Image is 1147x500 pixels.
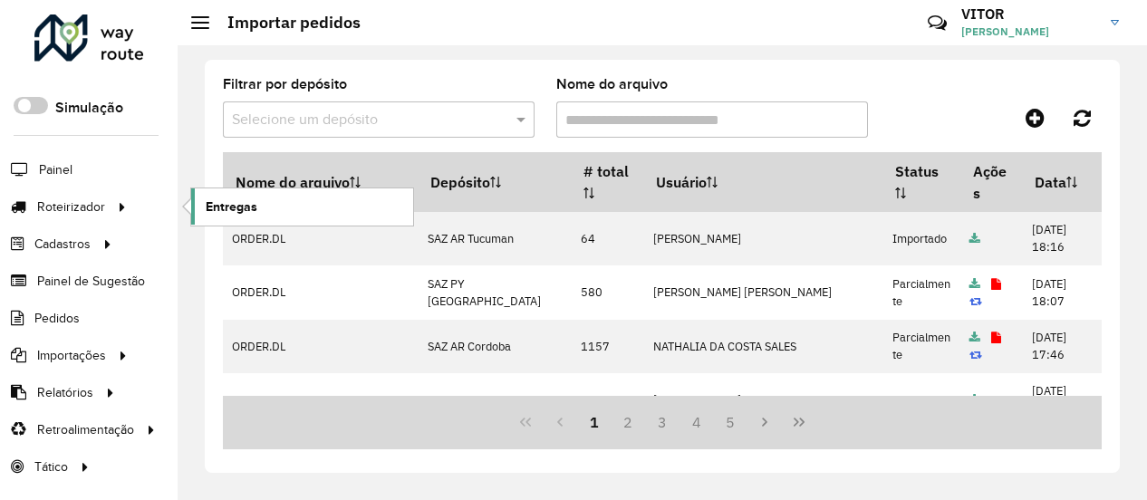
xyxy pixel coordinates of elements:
[918,4,957,43] a: Contato Rápido
[571,152,643,212] th: # total
[643,212,883,265] td: [PERSON_NAME]
[643,152,883,212] th: Usuário
[969,392,980,408] a: Arquivo completo
[969,276,980,292] a: Arquivo completo
[1023,152,1102,212] th: Data
[883,152,960,212] th: Status
[556,73,668,95] label: Nome do arquivo
[645,405,680,439] button: 3
[577,405,612,439] button: 1
[418,212,571,265] td: SAZ AR Tucuman
[418,152,571,212] th: Depósito
[969,347,982,362] a: Reimportar
[961,5,1097,23] h3: VITOR
[747,405,782,439] button: Next Page
[1023,373,1102,427] td: [DATE] 17:37
[883,373,960,427] td: Importado
[782,405,816,439] button: Last Page
[223,212,418,265] td: ORDER.DL
[883,212,960,265] td: Importado
[39,160,72,179] span: Painel
[223,320,418,373] td: ORDER.DL
[883,320,960,373] td: Parcialmente
[714,405,748,439] button: 5
[571,265,643,319] td: 580
[55,97,123,119] label: Simulação
[418,265,571,319] td: SAZ PY [GEOGRAPHIC_DATA]
[960,152,1023,212] th: Ações
[223,152,418,212] th: Nome do arquivo
[680,405,714,439] button: 4
[37,346,106,365] span: Importações
[571,320,643,373] td: 1157
[571,212,643,265] td: 64
[969,330,980,345] a: Arquivo completo
[418,320,571,373] td: SAZ AR Cordoba
[991,330,1001,345] a: Exibir log de erros
[37,272,145,291] span: Painel de Sugestão
[571,373,643,427] td: 415
[643,373,883,427] td: [PERSON_NAME]
[1023,265,1102,319] td: [DATE] 18:07
[961,24,1097,40] span: [PERSON_NAME]
[643,320,883,373] td: NATHALIA DA COSTA SALES
[206,197,257,216] span: Entregas
[883,265,960,319] td: Parcialmente
[223,265,418,319] td: ORDER.DL
[611,405,645,439] button: 2
[1023,320,1102,373] td: [DATE] 17:46
[643,265,883,319] td: [PERSON_NAME] [PERSON_NAME]
[223,73,347,95] label: Filtrar por depósito
[34,457,68,476] span: Tático
[418,373,571,427] td: SAZ AR Tucuman
[37,383,93,402] span: Relatórios
[209,13,361,33] h2: Importar pedidos
[223,373,418,427] td: ORDER.DL
[969,231,980,246] a: Arquivo completo
[37,197,105,216] span: Roteirizador
[969,293,982,309] a: Reimportar
[37,420,134,439] span: Retroalimentação
[34,235,91,254] span: Cadastros
[1023,212,1102,265] td: [DATE] 18:16
[34,309,80,328] span: Pedidos
[991,276,1001,292] a: Exibir log de erros
[191,188,413,225] a: Entregas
